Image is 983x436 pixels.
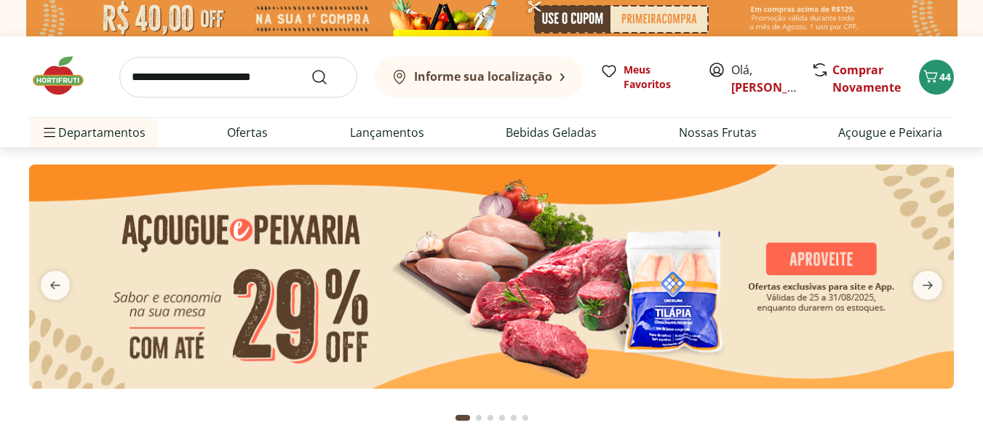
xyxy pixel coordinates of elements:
a: Comprar Novamente [832,62,901,95]
button: Go to page 6 from fs-carousel [520,400,531,435]
button: previous [29,271,81,300]
a: Bebidas Geladas [506,124,597,141]
button: next [902,271,954,300]
button: Menu [41,115,58,150]
button: Go to page 2 from fs-carousel [473,400,485,435]
button: Go to page 3 from fs-carousel [485,400,496,435]
a: Açougue e Peixaria [838,124,942,141]
span: 44 [939,70,951,84]
img: açougue [29,165,954,389]
a: [PERSON_NAME] [731,79,826,95]
button: Informe sua localização [375,57,583,98]
button: Go to page 5 from fs-carousel [508,400,520,435]
a: Ofertas [227,124,268,141]
span: Meus Favoritos [624,63,691,92]
span: Departamentos [41,115,146,150]
button: Current page from fs-carousel [453,400,473,435]
input: search [119,57,357,98]
a: Meus Favoritos [600,63,691,92]
span: Olá, [731,61,796,96]
button: Submit Search [311,68,346,86]
a: Nossas Frutas [679,124,757,141]
button: Carrinho [919,60,954,95]
b: Informe sua localização [414,68,552,84]
a: Lançamentos [350,124,424,141]
img: Hortifruti [29,54,102,98]
button: Go to page 4 from fs-carousel [496,400,508,435]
